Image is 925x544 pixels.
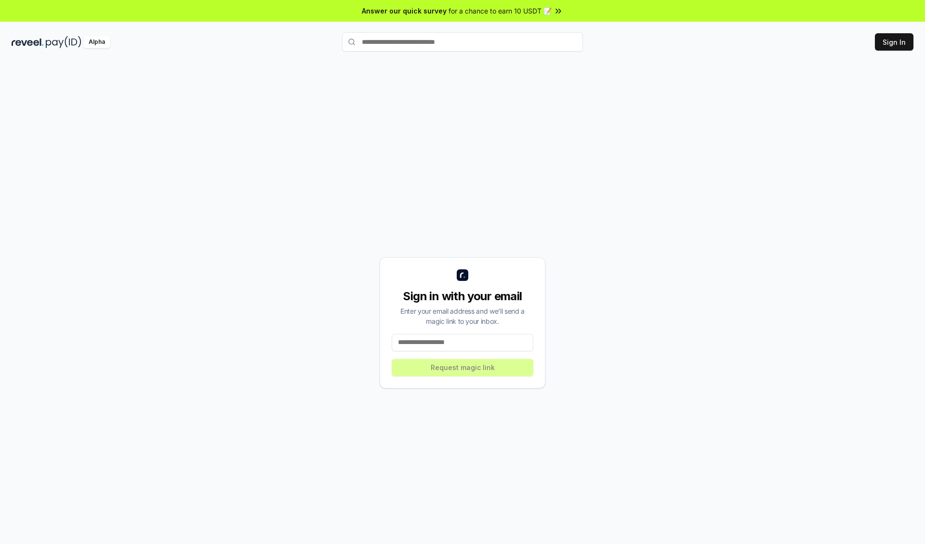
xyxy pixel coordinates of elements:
div: Alpha [83,36,110,48]
div: Sign in with your email [392,289,533,304]
span: for a chance to earn 10 USDT 📝 [449,6,552,16]
img: reveel_dark [12,36,44,48]
img: logo_small [457,269,468,281]
button: Sign In [875,33,913,51]
span: Answer our quick survey [362,6,447,16]
img: pay_id [46,36,81,48]
div: Enter your email address and we’ll send a magic link to your inbox. [392,306,533,326]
